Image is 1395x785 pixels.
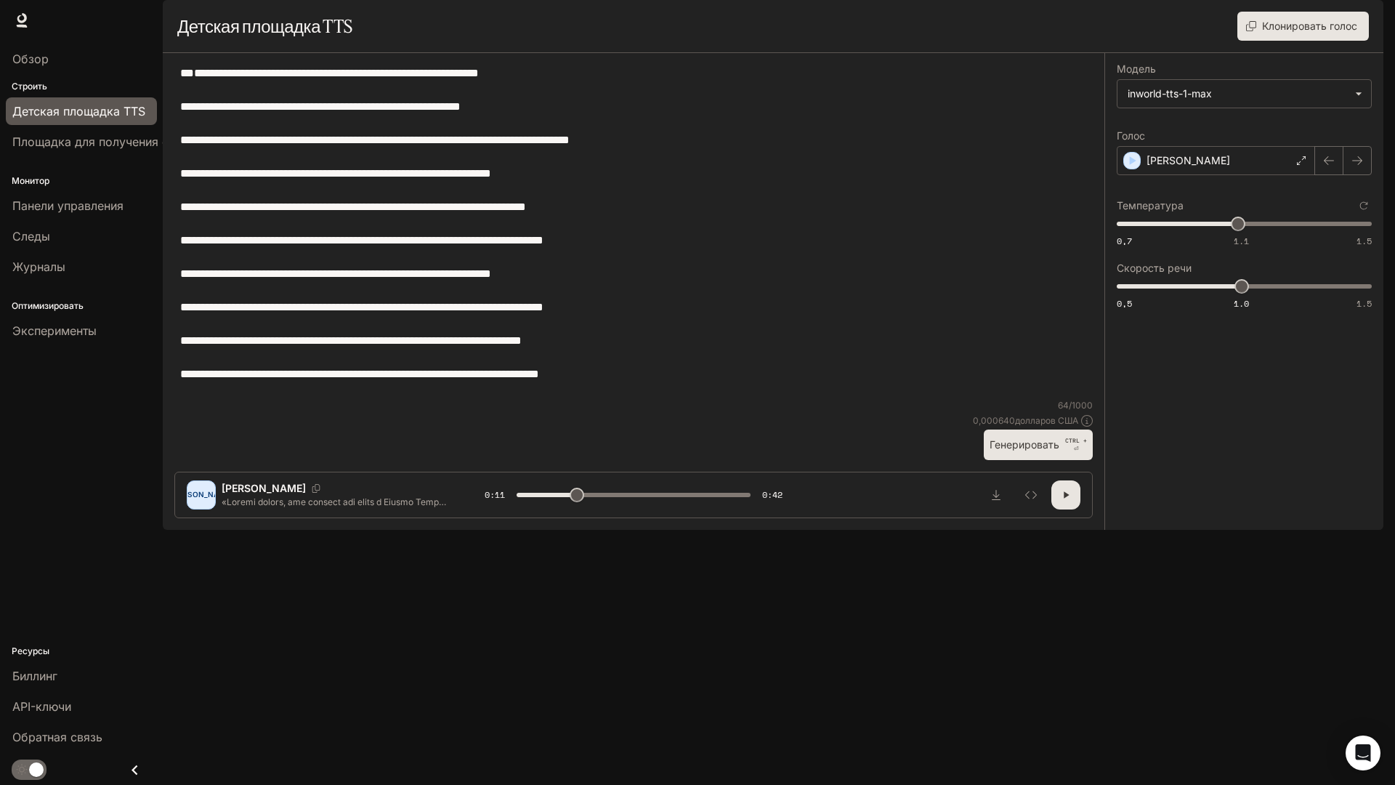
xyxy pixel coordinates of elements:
[1015,415,1078,426] font: долларов США
[171,490,232,499] font: [PERSON_NAME]
[222,482,306,494] font: [PERSON_NAME]
[222,496,448,682] font: «Loremi dolors, ame consect adi elits d Eiusmo Tempor inc utlabo?» «E doloremag aliq enimadm veni...
[1069,400,1072,411] font: /
[1117,129,1145,142] font: Голос
[1356,235,1372,247] font: 1.5
[1117,235,1132,247] font: 0,7
[485,488,505,501] font: 0:11
[306,484,326,493] button: Копировать голосовой идентификатор
[1072,400,1093,411] font: 1000
[1117,199,1184,212] font: Температура
[1234,297,1249,310] font: 1.0
[990,438,1059,451] font: Генерировать
[1147,154,1230,166] font: [PERSON_NAME]
[1237,12,1369,41] button: Клонировать голос
[1058,400,1069,411] font: 64
[177,15,352,37] font: Детская площадка TTS
[1065,437,1087,444] font: CTRL +
[1117,297,1132,310] font: 0,5
[1346,736,1380,770] div: Открытый Интерком Мессенджер
[982,480,1011,510] button: Скачать аудио
[1074,446,1079,452] font: ⏎
[1016,480,1046,510] button: Осмотреть
[1356,297,1372,310] font: 1.5
[1117,80,1371,108] div: inworld-tts-1-max
[1117,262,1192,274] font: Скорость речи
[1234,235,1249,247] font: 1.1
[1262,20,1357,32] font: Клонировать голос
[984,430,1093,459] button: ГенерироватьCTRL +⏎
[1128,87,1212,100] font: inworld-tts-1-max
[762,488,783,501] font: 0:42
[973,415,1015,426] font: 0,000640
[1356,198,1372,214] button: Сбросить к настройкам по умолчанию
[1117,63,1156,75] font: Модель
